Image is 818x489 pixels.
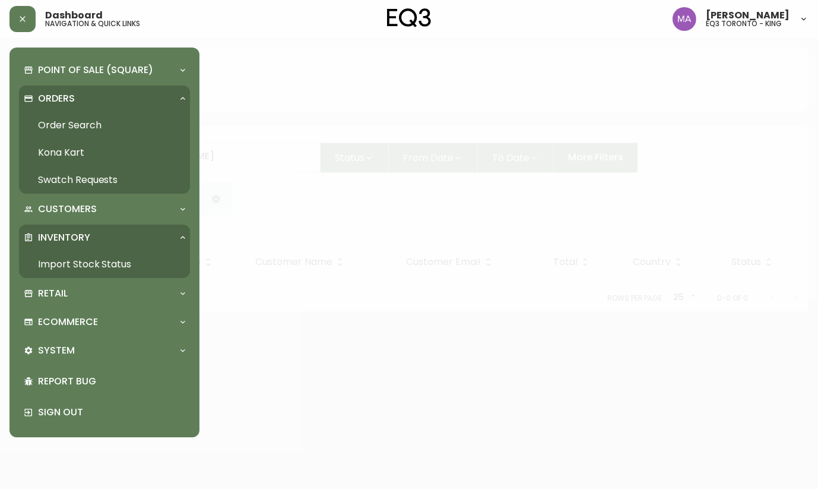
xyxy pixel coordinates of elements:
p: Point of Sale (Square) [38,64,153,77]
span: Dashboard [45,11,103,20]
span: [PERSON_NAME] [706,11,790,20]
div: Inventory [19,225,190,251]
p: Report Bug [38,375,185,388]
p: Sign Out [38,406,185,419]
p: Customers [38,203,97,216]
a: Swatch Requests [19,166,190,194]
img: 4f0989f25cbf85e7eb2537583095d61e [673,7,696,31]
img: logo [387,8,431,27]
div: Customers [19,196,190,222]
div: Orders [19,86,190,112]
p: System [38,344,75,357]
div: Report Bug [19,366,190,397]
h5: navigation & quick links [45,20,140,27]
p: Orders [38,92,75,105]
div: Sign Out [19,397,190,428]
a: Kona Kart [19,139,190,166]
p: Inventory [38,231,90,244]
div: Ecommerce [19,309,190,335]
p: Ecommerce [38,316,98,329]
div: System [19,337,190,364]
a: Order Search [19,112,190,139]
div: Point of Sale (Square) [19,57,190,83]
a: Import Stock Status [19,251,190,278]
p: Retail [38,287,68,300]
div: Retail [19,280,190,307]
h5: eq3 toronto - king [706,20,782,27]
